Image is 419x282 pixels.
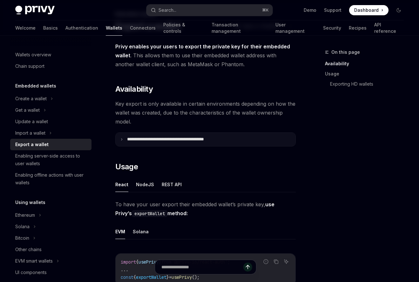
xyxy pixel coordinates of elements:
a: Recipes [349,20,367,36]
button: REST API [162,177,182,192]
div: Search... [159,6,176,14]
strong: use Privy’s method: [115,201,274,216]
a: Dashboard [349,5,389,15]
button: Ask AI [282,257,290,266]
a: Wallets overview [10,49,91,60]
a: Enabling server-side access to user wallets [10,150,91,169]
a: Authentication [65,20,98,36]
div: Other chains [15,246,42,253]
div: Update a wallet [15,118,48,125]
a: Welcome [15,20,36,36]
button: React [115,177,128,192]
a: Transaction management [212,20,268,36]
span: Availability [115,84,153,94]
button: Report incorrect code [262,257,270,266]
a: Basics [43,20,58,36]
a: API reference [374,20,404,36]
div: Chain support [15,62,44,70]
span: Key export is only available in certain environments depending on how the wallet was created, due... [115,99,296,126]
div: Solana [15,223,30,230]
a: Policies & controls [163,20,204,36]
a: Support [324,7,341,13]
div: Wallets overview [15,51,51,59]
a: Security [323,20,341,36]
a: Other chains [10,244,91,255]
a: Connectors [130,20,156,36]
a: Update a wallet [10,116,91,127]
a: Exporting HD wallets [330,79,409,89]
h5: Using wallets [15,199,45,206]
div: Enabling server-side access to user wallets [15,152,88,167]
img: dark logo [15,6,55,15]
a: User management [275,20,315,36]
button: Copy the contents from the code block [272,257,280,266]
button: NodeJS [136,177,154,192]
span: Dashboard [354,7,379,13]
span: ⌘ K [262,8,269,13]
div: UI components [15,269,47,276]
a: Wallets [106,20,122,36]
a: Usage [325,69,409,79]
a: Export a wallet [10,139,91,150]
a: Enabling offline actions with user wallets [10,169,91,188]
code: exportWallet [132,210,167,217]
div: Create a wallet [15,95,47,102]
span: To have your user export their embedded wallet’s private key, [115,200,296,218]
a: Availability [325,59,409,69]
div: EVM smart wallets [15,257,53,265]
a: UI components [10,267,91,278]
button: Toggle dark mode [394,5,404,15]
div: Get a wallet [15,106,40,114]
button: EVM [115,224,125,239]
strong: Privy enables your users to export the private key for their embedded wallet [115,43,290,59]
a: Demo [304,7,316,13]
a: Chain support [10,60,91,72]
span: Usage [115,162,138,172]
div: Enabling offline actions with user wallets [15,171,88,187]
h5: Embedded wallets [15,82,56,90]
span: . This allows them to use their embedded wallet address with another wallet client, such as MetaM... [115,42,296,69]
div: Bitcoin [15,234,29,242]
button: Send message [243,263,252,271]
button: Solana [133,224,149,239]
div: Ethereum [15,211,35,219]
div: Import a wallet [15,129,45,137]
div: Export a wallet [15,141,49,148]
button: Search...⌘K [146,4,273,16]
span: On this page [331,48,360,56]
